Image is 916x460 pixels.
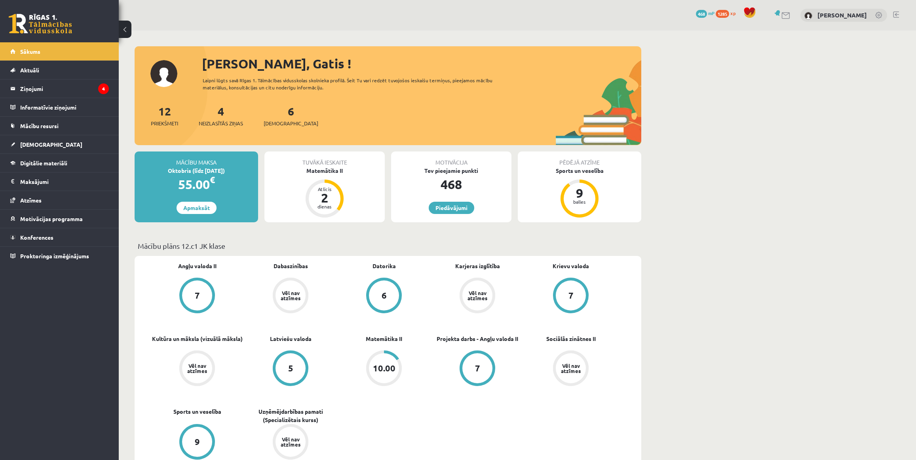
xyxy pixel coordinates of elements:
a: Karjeras izglītība [455,262,500,270]
span: xp [730,10,735,16]
a: Motivācijas programma [10,210,109,228]
a: 4Neizlasītās ziņas [199,104,243,127]
a: Sākums [10,42,109,61]
a: Ziņojumi4 [10,80,109,98]
span: Sākums [20,48,40,55]
a: Proktoringa izmēģinājums [10,247,109,265]
legend: Informatīvie ziņojumi [20,98,109,116]
a: 7 [431,350,524,388]
img: Gatis Frišmanis [804,12,812,20]
div: 7 [568,291,574,300]
a: Konferences [10,228,109,246]
span: [DEMOGRAPHIC_DATA] [20,141,82,148]
a: Kultūra un māksla (vizuālā māksla) [152,335,243,343]
a: Matemātika II Atlicis 2 dienas [264,167,385,219]
div: 468 [391,175,511,194]
a: 6 [337,278,431,315]
div: dienas [313,204,336,209]
p: Mācību plāns 12.c1 JK klase [138,240,638,251]
span: Konferences [20,234,53,241]
div: Vēl nav atzīmes [466,290,488,301]
a: Apmaksāt [177,202,217,214]
div: Matemātika II [264,167,385,175]
span: [DEMOGRAPHIC_DATA] [264,119,318,127]
span: Atzīmes [20,197,42,204]
span: Mācību resursi [20,122,59,129]
span: 468 [696,10,707,18]
a: Krievu valoda [553,262,589,270]
div: Vēl nav atzīmes [560,363,582,373]
span: mP [708,10,715,16]
span: Aktuāli [20,66,39,74]
a: Sports un veselība 9 balles [518,167,641,219]
div: Sports un veselība [518,167,641,175]
a: Vēl nav atzīmes [524,350,618,388]
a: Digitālie materiāli [10,154,109,172]
div: 7 [195,291,200,300]
a: Angļu valoda II [178,262,217,270]
a: Sociālās zinātnes II [546,335,596,343]
a: 1285 xp [716,10,739,16]
a: 7 [524,278,618,315]
div: 2 [313,191,336,204]
span: € [210,174,215,186]
span: Digitālie materiāli [20,159,67,167]
div: 9 [195,437,200,446]
div: Vēl nav atzīmes [279,437,302,447]
a: 7 [150,278,244,315]
div: balles [568,199,591,204]
div: Mācību maksa [135,151,258,167]
span: Motivācijas programma [20,215,83,222]
div: 6 [382,291,387,300]
legend: Maksājumi [20,172,109,191]
div: [PERSON_NAME], Gatis ! [202,54,641,73]
span: 1285 [716,10,729,18]
span: Priekšmeti [151,119,178,127]
a: [DEMOGRAPHIC_DATA] [10,135,109,153]
a: Maksājumi [10,172,109,191]
div: 55.00 [135,175,258,194]
a: Atzīmes [10,191,109,209]
div: Motivācija [391,151,511,167]
span: Proktoringa izmēģinājums [20,252,89,259]
span: Neizlasītās ziņas [199,119,243,127]
div: Pēdējā atzīme [518,151,641,167]
a: Sports un veselība [173,407,221,416]
a: Datorika [372,262,396,270]
a: Latviešu valoda [270,335,312,343]
div: 9 [568,187,591,199]
legend: Ziņojumi [20,80,109,98]
a: [PERSON_NAME] [817,11,867,19]
a: Uzņēmējdarbības pamati (Specializētais kurss) [244,407,337,424]
div: Atlicis [313,187,336,191]
div: 10.00 [373,364,395,373]
a: Rīgas 1. Tālmācības vidusskola [9,14,72,34]
a: Dabaszinības [274,262,308,270]
a: Informatīvie ziņojumi [10,98,109,116]
a: 12Priekšmeti [151,104,178,127]
a: Piedāvājumi [429,202,474,214]
div: Laipni lūgts savā Rīgas 1. Tālmācības vidusskolas skolnieka profilā. Šeit Tu vari redzēt tuvojošo... [203,77,507,91]
a: 468 mP [696,10,715,16]
div: 7 [475,364,480,373]
a: Aktuāli [10,61,109,79]
a: Vēl nav atzīmes [244,278,337,315]
a: Vēl nav atzīmes [150,350,244,388]
div: 5 [288,364,293,373]
i: 4 [98,83,109,94]
a: 5 [244,350,337,388]
div: Oktobris (līdz [DATE]) [135,167,258,175]
div: Vēl nav atzīmes [279,290,302,301]
a: 6[DEMOGRAPHIC_DATA] [264,104,318,127]
a: Mācību resursi [10,117,109,135]
div: Tev pieejamie punkti [391,167,511,175]
div: Vēl nav atzīmes [186,363,208,373]
a: 10.00 [337,350,431,388]
a: Vēl nav atzīmes [431,278,524,315]
a: Projekta darbs - Angļu valoda II [437,335,518,343]
div: Tuvākā ieskaite [264,151,385,167]
a: Matemātika II [366,335,402,343]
